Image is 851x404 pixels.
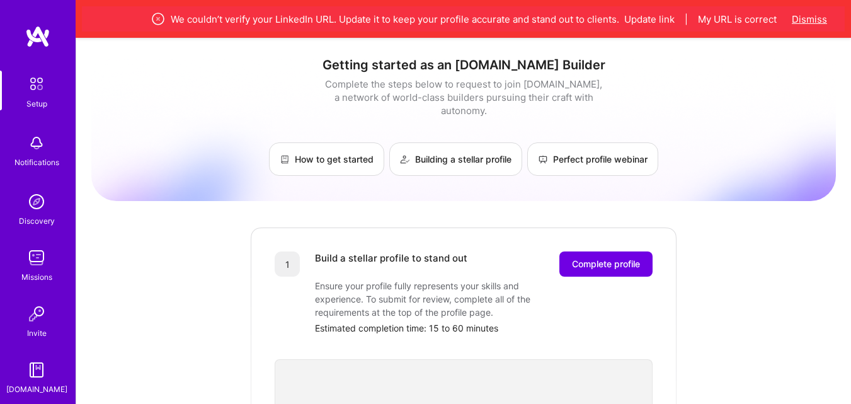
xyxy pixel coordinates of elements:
[624,13,675,26] button: Update link
[23,71,50,97] img: setup
[14,156,59,169] div: Notifications
[315,279,567,319] div: Ensure your profile fully represents your skills and experience. To submit for review, complete a...
[538,154,548,164] img: Perfect profile webinar
[21,270,52,284] div: Missions
[24,301,49,326] img: Invite
[269,142,384,176] a: How to get started
[559,251,653,277] button: Complete profile
[27,326,47,340] div: Invite
[685,13,688,26] span: |
[6,383,67,396] div: [DOMAIN_NAME]
[698,13,777,26] button: My URL is correct
[25,25,50,48] img: logo
[91,57,836,72] h1: Getting started as an [DOMAIN_NAME] Builder
[24,189,49,214] img: discovery
[24,357,49,383] img: guide book
[572,258,640,270] span: Complete profile
[792,13,827,26] button: Dismiss
[400,154,410,164] img: Building a stellar profile
[26,97,47,110] div: Setup
[275,251,300,277] div: 1
[24,130,49,156] img: bell
[527,142,658,176] a: Perfect profile webinar
[19,214,55,228] div: Discovery
[315,321,653,335] div: Estimated completion time: 15 to 60 minutes
[280,154,290,164] img: How to get started
[322,78,605,117] div: Complete the steps below to request to join [DOMAIN_NAME], a network of world-class builders purs...
[315,251,467,277] div: Build a stellar profile to stand out
[389,142,522,176] a: Building a stellar profile
[141,11,785,26] div: We couldn’t verify your LinkedIn URL. Update it to keep your profile accurate and stand out to cl...
[24,245,49,270] img: teamwork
